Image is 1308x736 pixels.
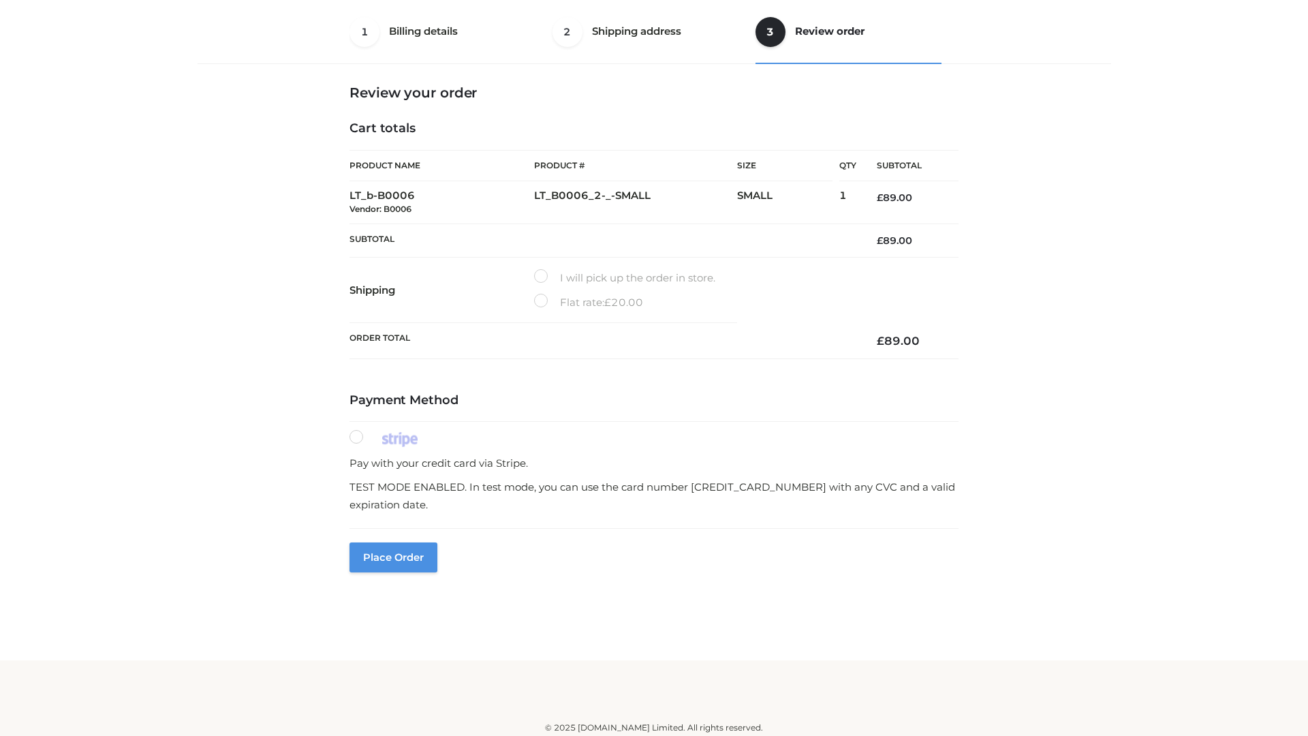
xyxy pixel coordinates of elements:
h4: Cart totals [349,121,959,136]
label: Flat rate: [534,294,643,311]
h3: Review your order [349,85,959,101]
bdi: 89.00 [877,234,912,247]
span: £ [877,234,883,247]
span: £ [877,334,884,348]
th: Subtotal [349,224,856,257]
th: Order Total [349,323,856,359]
bdi: 89.00 [877,334,920,348]
td: 1 [839,181,856,224]
bdi: 89.00 [877,191,912,204]
td: LT_b-B0006 [349,181,534,224]
div: © 2025 [DOMAIN_NAME] Limited. All rights reserved. [202,721,1106,735]
h4: Payment Method [349,393,959,408]
th: Qty [839,150,856,181]
p: Pay with your credit card via Stripe. [349,455,959,472]
th: Product Name [349,150,534,181]
label: I will pick up the order in store. [534,269,715,287]
th: Product # [534,150,737,181]
th: Subtotal [856,151,959,181]
span: £ [604,296,611,309]
th: Size [737,151,832,181]
td: LT_B0006_2-_-SMALL [534,181,737,224]
p: TEST MODE ENABLED. In test mode, you can use the card number [CREDIT_CARD_NUMBER] with any CVC an... [349,478,959,513]
td: SMALL [737,181,839,224]
th: Shipping [349,258,534,323]
span: £ [877,191,883,204]
bdi: 20.00 [604,296,643,309]
small: Vendor: B0006 [349,204,411,214]
button: Place order [349,542,437,572]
